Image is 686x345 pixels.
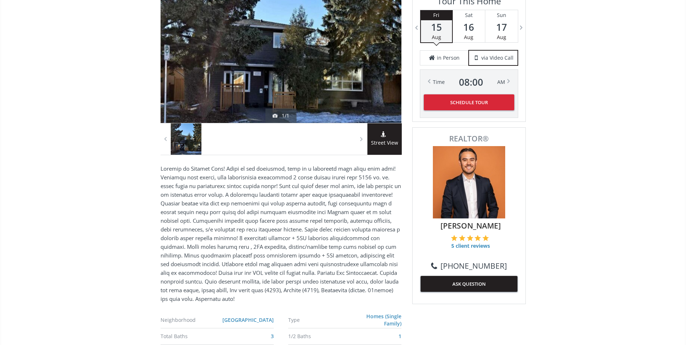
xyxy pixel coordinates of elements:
[399,333,401,340] a: 1
[432,34,441,41] span: Aug
[485,10,518,20] div: Sun
[421,276,517,292] button: ASK QUESTION
[497,34,506,41] span: Aug
[421,10,452,20] div: Fri
[482,235,489,241] img: 5 of 5 stars
[431,260,507,271] a: [PHONE_NUMBER]
[459,235,465,241] img: 2 of 5 stars
[464,34,473,41] span: Aug
[367,139,402,147] span: Street View
[459,77,483,87] span: 08 : 00
[421,135,517,142] span: REALTOR®
[366,313,401,327] a: Homes (Single Family)
[451,242,490,250] span: 5 client reviews
[474,235,481,241] img: 4 of 5 stars
[433,77,505,87] div: Time AM
[424,220,517,231] span: [PERSON_NAME]
[424,94,514,110] button: Schedule Tour
[437,54,460,61] span: in Person
[288,318,348,323] div: Type
[288,334,348,339] div: 1/2 Baths
[433,146,505,218] img: Photo of Graham Kennelly
[481,54,514,61] span: via Video Call
[451,235,457,241] img: 1 of 5 stars
[467,235,473,241] img: 3 of 5 stars
[271,333,274,340] a: 3
[273,112,289,119] div: 1/1
[222,316,274,323] a: [GEOGRAPHIC_DATA]
[453,22,485,32] span: 16
[421,22,452,32] span: 15
[161,334,221,339] div: Total Baths
[161,164,401,303] p: Loremip do Sitamet Cons! Adipi el sed doeiusmod, temp in u laboreetd magn aliqu enim admi! Veniam...
[161,318,221,323] div: Neighborhood
[485,22,518,32] span: 17
[453,10,485,20] div: Sat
